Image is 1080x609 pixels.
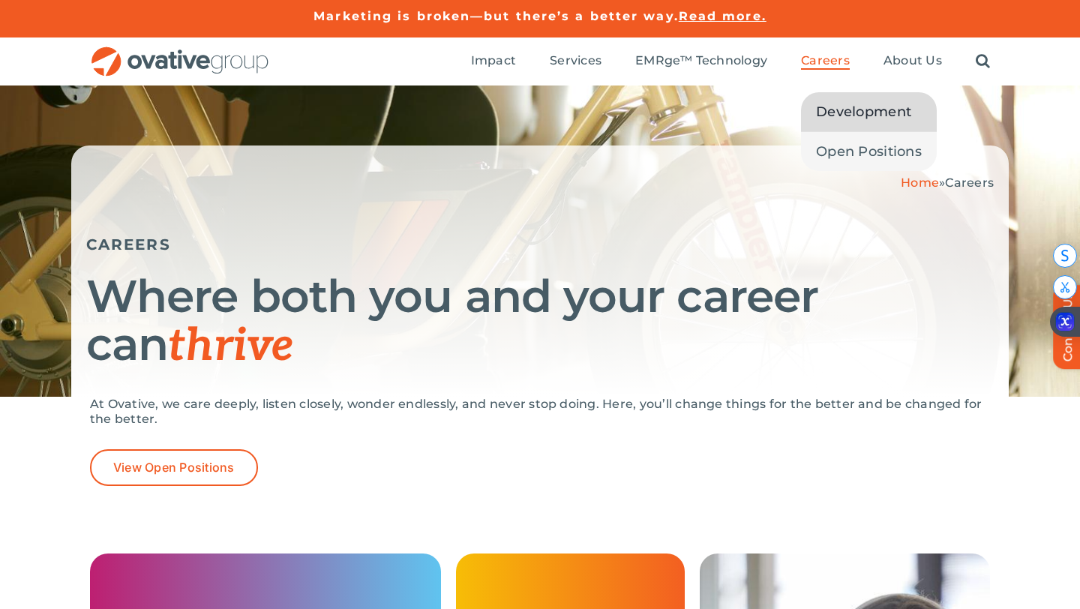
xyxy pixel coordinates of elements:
[945,175,994,190] span: Careers
[86,272,994,370] h1: Where both you and your career can
[883,53,942,68] span: About Us
[550,53,601,68] span: Services
[801,53,850,68] span: Careers
[976,53,990,70] a: Search
[883,53,942,70] a: About Us
[550,53,601,70] a: Services
[113,460,235,475] span: View Open Positions
[801,92,937,131] a: Development
[90,45,270,59] a: OG_Full_horizontal_RGB
[801,53,850,70] a: Careers
[801,132,937,171] a: Open Positions
[816,101,911,122] span: Development
[816,141,922,162] span: Open Positions
[471,37,990,85] nav: Menu
[635,53,767,70] a: EMRge™ Technology
[90,449,258,486] a: View Open Positions
[313,9,679,23] a: Marketing is broken—but there’s a better way.
[471,53,516,70] a: Impact
[90,397,990,427] p: At Ovative, we care deeply, listen closely, wonder endlessly, and never stop doing. Here, you’ll ...
[901,175,939,190] a: Home
[635,53,767,68] span: EMRge™ Technology
[901,175,994,190] span: »
[679,9,766,23] a: Read more.
[471,53,516,68] span: Impact
[86,235,994,253] h5: CAREERS
[168,319,293,373] span: thrive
